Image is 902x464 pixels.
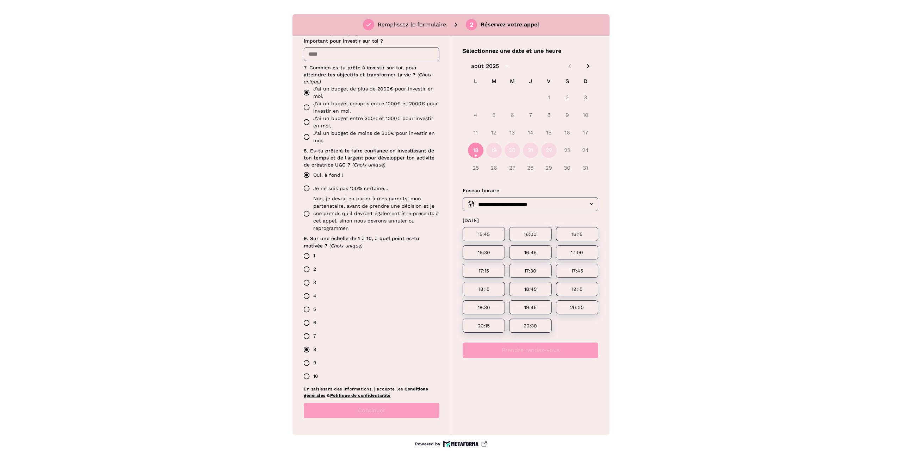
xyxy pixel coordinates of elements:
[564,286,590,292] p: 19:15
[469,74,482,88] span: L
[543,74,555,88] span: V
[518,323,543,328] p: 20:30
[523,143,538,158] button: 21 août 2025
[300,85,439,100] label: J'ai un budget de plus de 2000€ pour investir en moi.
[304,236,421,248] span: 9. Sur une échelle de 1 à 10, à quel point es-tu motivée ?
[300,130,439,144] label: J'ai un budget de moins de 300€ pour investir en moi.
[587,200,596,208] button: Open
[564,231,590,237] p: 16:15
[471,305,496,310] p: 19:30
[300,303,439,316] label: 5
[486,143,502,158] button: 19 août 2025
[304,65,419,77] span: 7. Combien es-tu prête à investir sur toi, pour atteindre tes objectifs et transformer ta vie ?
[300,168,439,182] label: Oui, à fond !
[300,182,439,195] label: Je ne suis pas 100% certaine...
[463,217,598,224] p: [DATE]
[481,20,539,29] p: Réservez votre appel
[505,143,520,158] button: 20 août 2025
[564,305,590,310] p: 20:00
[470,21,474,28] div: 2
[300,115,439,130] label: J'ai un budget entre 300€ et 1000€ pour investir en moi.
[518,231,543,237] p: 16:00
[486,62,499,70] div: 2025
[463,187,598,194] p: Fuseau horaire
[468,143,483,158] button: 18 août 2025
[300,276,439,289] label: 3
[327,393,330,398] span: &
[304,386,439,399] p: En saisissant des informations, j'accepte les
[304,72,433,84] span: (Choix unique)
[471,286,496,292] p: 18:15
[518,305,543,310] p: 19:45
[300,263,439,276] label: 2
[463,47,598,55] p: Sélectionnez une date et une heure
[300,370,439,383] label: 10
[471,250,496,255] p: 16:30
[518,268,543,274] p: 17:30
[352,162,385,168] span: (Choix unique)
[582,60,594,72] button: Next month
[506,74,519,88] span: M
[300,289,439,303] label: 4
[300,356,439,370] label: 9
[524,74,537,88] span: J
[300,249,439,263] label: 1
[579,74,592,88] span: D
[300,330,439,343] label: 7
[304,31,432,43] span: 6. Est-ce que ton projet de créatrice UGC est assez important pour investir sur toi ?
[564,268,590,274] p: 17:45
[501,60,513,72] button: calendar view is open, switch to year view
[488,74,500,88] span: M
[415,441,487,447] a: Powered by
[300,316,439,330] label: 6
[471,62,484,70] div: août
[564,250,590,255] p: 17:00
[561,74,574,88] span: S
[518,286,543,292] p: 18:45
[471,231,496,237] p: 15:45
[304,148,436,168] span: 8. Es-tu prête à te faire confiance en investissant de ton temps et de l'argent pour développer t...
[304,387,428,398] a: Conditions générales
[471,323,496,328] p: 20:15
[330,393,391,398] a: Politique de confidentialité
[541,143,557,158] button: 22 août 2025
[471,268,496,274] p: 17:15
[300,195,439,232] label: Non, je devrai en parler à mes parents, mon partenataire, avant de prendre une décision et je com...
[415,441,440,447] p: Powered by
[300,100,439,115] label: J'ai un budget compris entre 1000€ et 2000€ pour investir en moi.
[329,243,363,249] span: (Choix unique)
[300,343,439,356] label: 8
[378,20,446,29] p: Remplissez le formulaire
[518,250,543,255] p: 16:45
